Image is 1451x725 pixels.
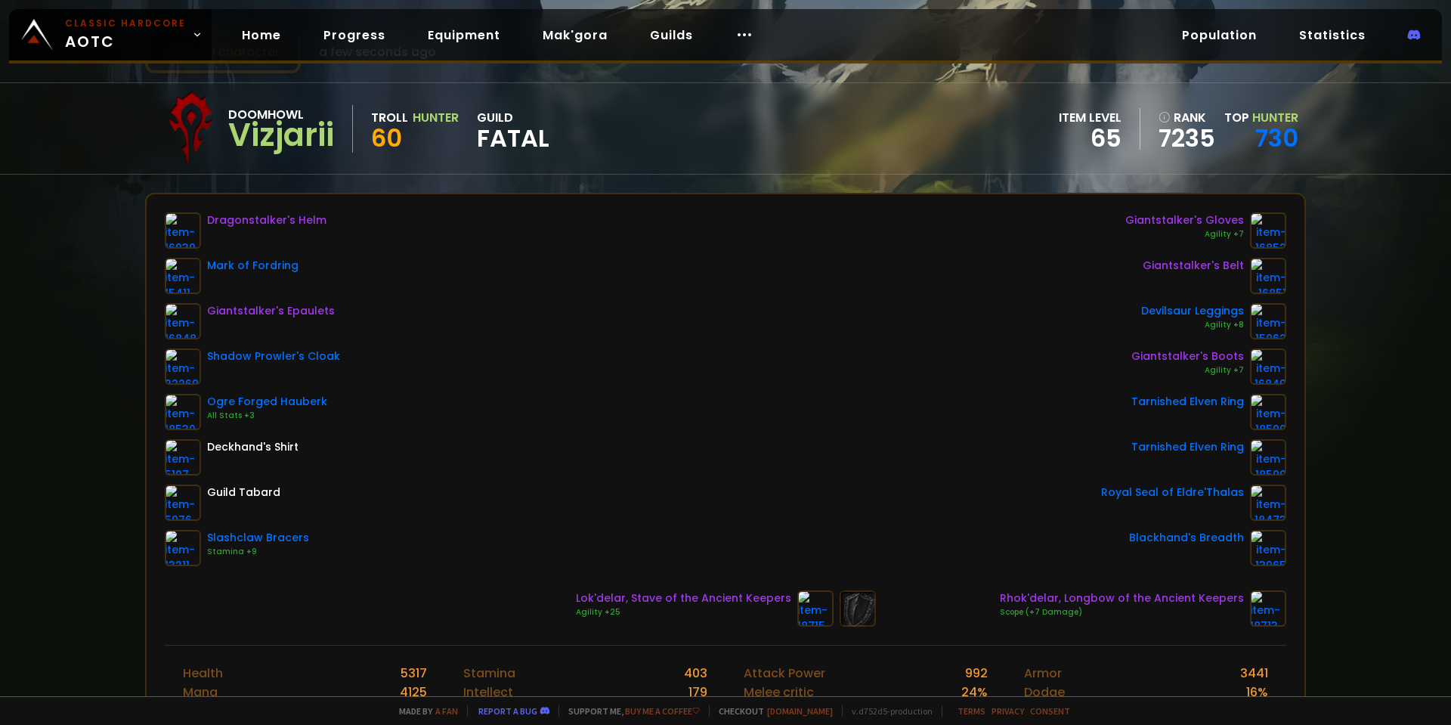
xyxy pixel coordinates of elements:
img: item-13211 [165,530,201,566]
div: Lok'delar, Stave of the Ancient Keepers [576,590,791,606]
img: item-16848 [165,303,201,339]
img: item-18500 [1250,394,1286,430]
img: item-5107 [165,439,201,476]
img: item-18530 [165,394,201,430]
div: Dodge [1024,683,1065,702]
div: 24 % [961,683,988,702]
a: 730 [1255,121,1298,155]
div: Tarnished Elven Ring [1131,439,1244,455]
div: Agility +7 [1125,228,1244,240]
a: Statistics [1287,20,1378,51]
a: Mak'gora [531,20,620,51]
span: v. d752d5 - production [842,705,933,717]
div: Blackhand's Breadth [1129,530,1244,546]
a: Guilds [638,20,705,51]
a: 7235 [1159,127,1215,150]
span: 60 [371,121,402,155]
div: 179 [688,683,707,702]
div: Dragonstalker's Helm [207,212,326,228]
div: Ogre Forged Hauberk [207,394,327,410]
a: Consent [1030,705,1070,717]
img: item-15411 [165,258,201,294]
div: rank [1159,108,1215,127]
div: item level [1059,108,1122,127]
div: Troll [371,108,408,127]
img: item-16852 [1250,212,1286,249]
a: Buy me a coffee [625,705,700,717]
div: Health [183,664,223,683]
div: All Stats +3 [207,410,327,422]
div: Devilsaur Leggings [1141,303,1244,319]
div: 4125 [400,683,427,702]
a: Progress [311,20,398,51]
div: guild [477,108,549,150]
a: Classic HardcoreAOTC [9,9,212,60]
div: Intellect [463,683,513,702]
div: Royal Seal of Eldre'Thalas [1101,485,1244,500]
div: Guild Tabard [207,485,280,500]
div: Deckhand's Shirt [207,439,299,455]
a: Terms [958,705,985,717]
img: item-18715 [797,590,834,627]
div: Giantstalker's Boots [1131,349,1244,364]
span: Made by [390,705,458,717]
div: Shadow Prowler's Cloak [207,349,340,364]
div: Agility +25 [576,606,791,618]
div: Attack Power [744,664,825,683]
img: item-18473 [1250,485,1286,521]
a: Population [1170,20,1269,51]
div: 65 [1059,127,1122,150]
small: Classic Hardcore [65,17,186,30]
span: Hunter [1252,109,1298,126]
a: Report a bug [478,705,537,717]
img: item-22269 [165,349,201,385]
img: item-16939 [165,212,201,249]
img: item-18713 [1250,590,1286,627]
a: a fan [435,705,458,717]
div: 16 % [1246,683,1268,702]
img: item-18500 [1250,439,1286,476]
a: Equipment [416,20,512,51]
div: Stamina +9 [207,546,309,558]
div: Mark of Fordring [207,258,299,274]
img: item-5976 [165,485,201,521]
div: Vizjarii [228,124,334,147]
div: Top [1224,108,1298,127]
div: Armor [1024,664,1062,683]
div: Tarnished Elven Ring [1131,394,1244,410]
div: Rhok'delar, Longbow of the Ancient Keepers [1000,590,1244,606]
span: Checkout [709,705,833,717]
span: Support me, [558,705,700,717]
div: Stamina [463,664,515,683]
img: item-16851 [1250,258,1286,294]
div: Giantstalker's Gloves [1125,212,1244,228]
div: Melee critic [744,683,814,702]
img: item-16849 [1250,349,1286,385]
div: Agility +8 [1141,319,1244,331]
img: item-13965 [1250,530,1286,566]
div: Giantstalker's Epaulets [207,303,335,319]
div: Giantstalker's Belt [1143,258,1244,274]
img: item-15062 [1250,303,1286,339]
div: 5317 [401,664,427,683]
div: 992 [965,664,988,683]
div: Agility +7 [1131,364,1244,376]
div: Doomhowl [228,105,334,124]
span: AOTC [65,17,186,53]
a: [DOMAIN_NAME] [767,705,833,717]
div: 3441 [1240,664,1268,683]
div: Hunter [413,108,459,127]
a: Privacy [992,705,1024,717]
div: Slashclaw Bracers [207,530,309,546]
span: Fatal [477,127,549,150]
div: Mana [183,683,218,702]
a: Home [230,20,293,51]
div: Scope (+7 Damage) [1000,606,1244,618]
div: 403 [684,664,707,683]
